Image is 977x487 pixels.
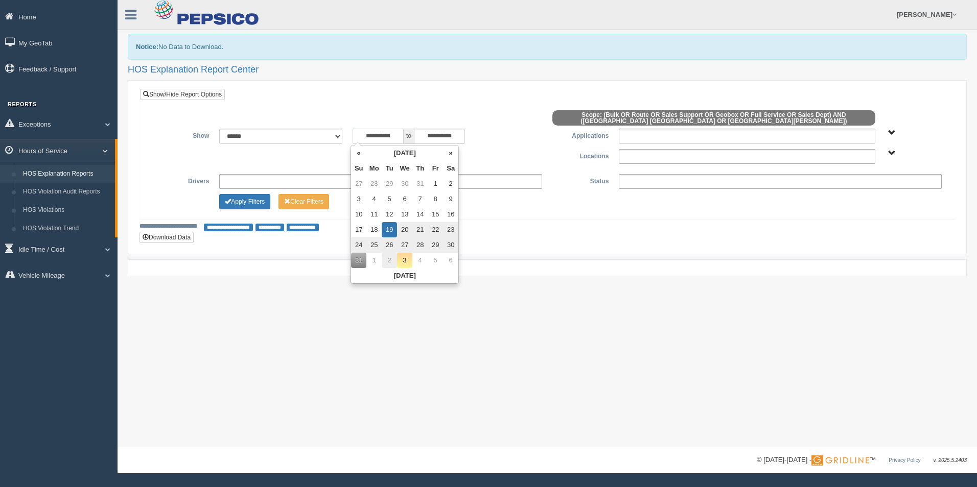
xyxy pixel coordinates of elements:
[148,129,214,141] label: Show
[934,457,967,463] span: v. 2025.5.2403
[351,176,366,191] td: 27
[552,110,875,126] span: Scope: (Bulk OR Route OR Sales Support OR Geobox OR Full Service OR Sales Dept) AND ([GEOGRAPHIC_...
[397,207,412,222] td: 13
[547,174,614,186] label: Status
[412,161,428,176] th: Th
[889,457,920,463] a: Privacy Policy
[428,222,443,237] td: 22
[351,161,366,176] th: Su
[128,65,967,75] h2: HOS Explanation Report Center
[443,222,458,237] td: 23
[382,237,397,253] td: 26
[351,237,366,253] td: 24
[412,176,428,191] td: 31
[382,161,397,176] th: Tu
[351,145,366,161] th: «
[351,253,366,268] td: 31
[382,191,397,207] td: 5
[412,191,428,207] td: 7
[148,174,214,186] label: Drivers
[443,253,458,268] td: 6
[412,222,428,237] td: 21
[351,191,366,207] td: 3
[397,237,412,253] td: 27
[397,253,412,268] td: 3
[443,161,458,176] th: Sa
[139,232,194,243] button: Download Data
[757,455,967,466] div: © [DATE]-[DATE] - ™
[811,455,869,466] img: Gridline
[382,176,397,191] td: 29
[382,207,397,222] td: 12
[351,207,366,222] td: 10
[397,222,412,237] td: 20
[547,129,614,141] label: Applications
[428,176,443,191] td: 1
[547,149,614,161] label: Locations
[397,191,412,207] td: 6
[412,207,428,222] td: 14
[412,253,428,268] td: 4
[366,253,382,268] td: 1
[428,207,443,222] td: 15
[397,161,412,176] th: We
[404,129,414,144] span: to
[136,43,158,51] b: Notice:
[351,268,458,283] th: [DATE]
[382,222,397,237] td: 19
[428,237,443,253] td: 29
[219,194,270,209] button: Change Filter Options
[412,237,428,253] td: 28
[278,194,329,209] button: Change Filter Options
[18,220,115,238] a: HOS Violation Trend
[18,183,115,201] a: HOS Violation Audit Reports
[443,207,458,222] td: 16
[428,161,443,176] th: Fr
[443,237,458,253] td: 30
[443,145,458,161] th: »
[366,161,382,176] th: Mo
[428,253,443,268] td: 5
[366,176,382,191] td: 28
[366,145,443,161] th: [DATE]
[366,191,382,207] td: 4
[128,34,967,60] div: No Data to Download.
[140,89,225,100] a: Show/Hide Report Options
[443,176,458,191] td: 2
[397,176,412,191] td: 30
[18,165,115,183] a: HOS Explanation Reports
[382,253,397,268] td: 2
[366,207,382,222] td: 11
[351,222,366,237] td: 17
[18,201,115,220] a: HOS Violations
[366,222,382,237] td: 18
[428,191,443,207] td: 8
[443,191,458,207] td: 9
[366,237,382,253] td: 25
